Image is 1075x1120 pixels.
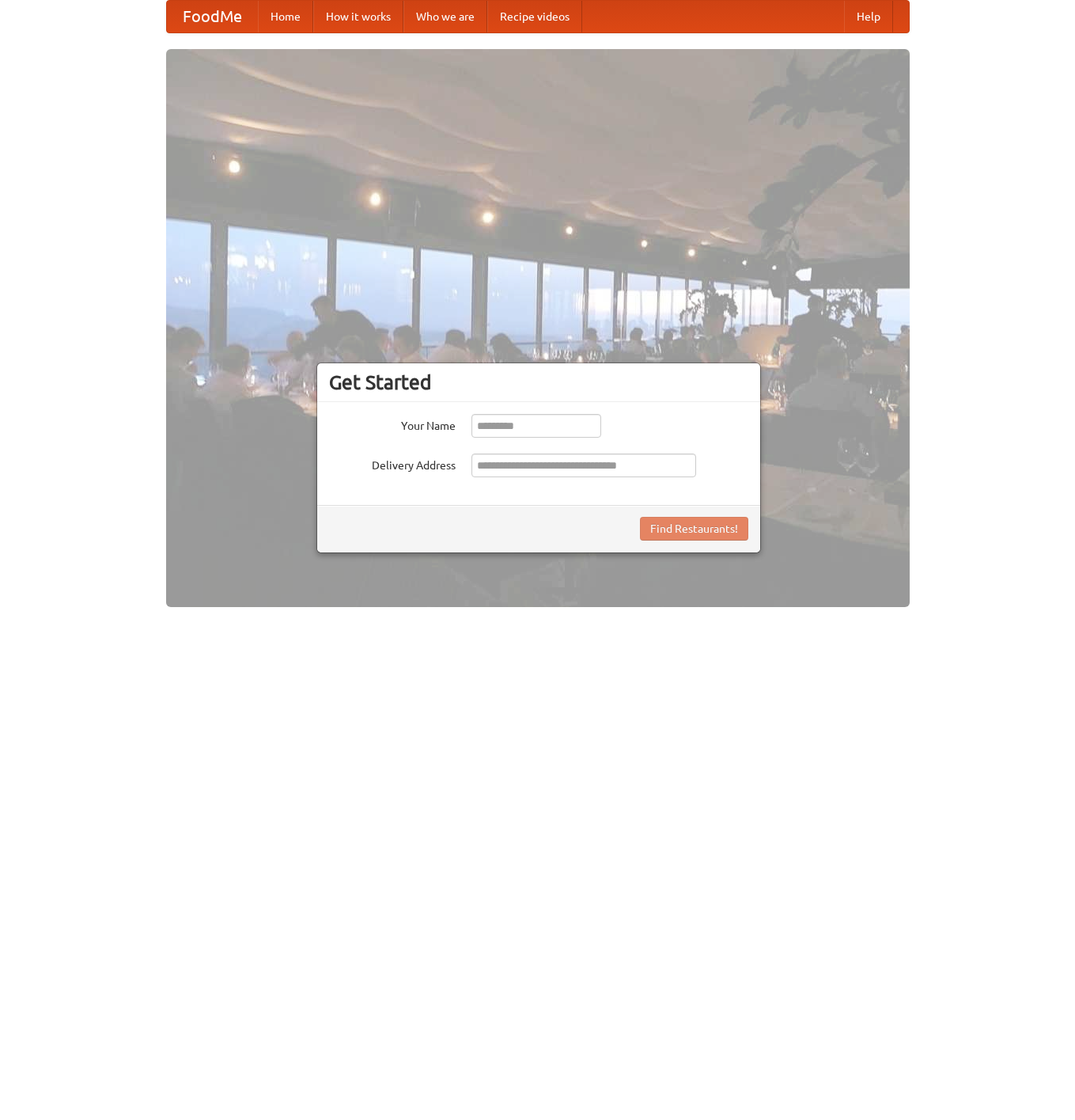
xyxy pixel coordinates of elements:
[313,1,403,32] a: How it works
[258,1,313,32] a: Home
[844,1,893,32] a: Help
[329,414,456,434] label: Your Name
[167,1,258,32] a: FoodMe
[329,454,456,473] label: Delivery Address
[403,1,487,32] a: Who we are
[640,517,748,541] button: Find Restaurants!
[487,1,582,32] a: Recipe videos
[329,370,748,394] h3: Get Started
